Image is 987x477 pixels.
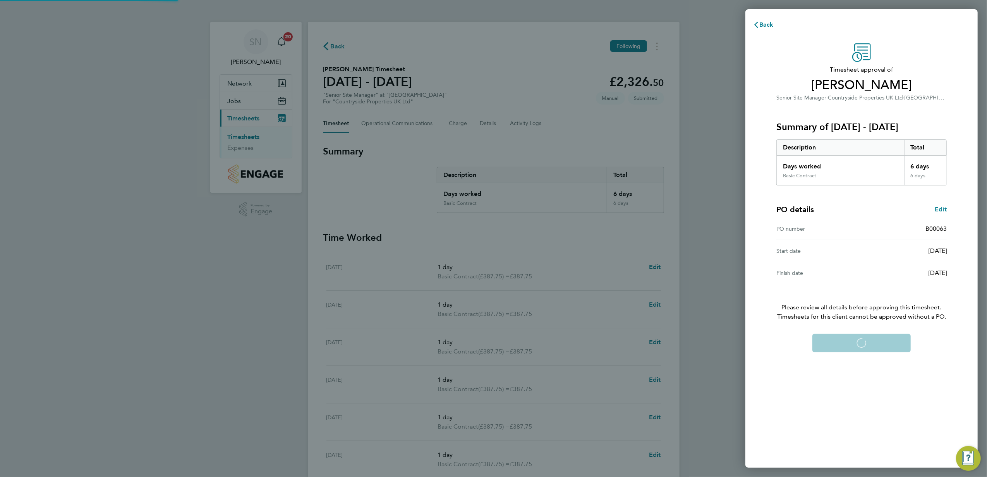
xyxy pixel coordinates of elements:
[776,204,814,215] h4: PO details
[925,225,947,232] span: B00063
[777,140,904,155] div: Description
[776,139,947,185] div: Summary of 22 - 28 Sep 2025
[904,173,947,185] div: 6 days
[745,17,781,33] button: Back
[777,156,904,173] div: Days worked
[826,94,828,101] span: ·
[776,65,947,74] span: Timesheet approval of
[956,446,981,471] button: Engage Resource Center
[776,268,862,278] div: Finish date
[776,246,862,256] div: Start date
[776,94,826,101] span: Senior Site Manager
[904,156,947,173] div: 6 days
[828,94,903,101] span: Countryside Properties UK Ltd
[767,312,956,321] span: Timesheets for this client cannot be approved without a PO.
[776,77,947,93] span: [PERSON_NAME]
[904,140,947,155] div: Total
[862,246,947,256] div: [DATE]
[903,94,905,101] span: ·
[767,284,956,321] p: Please review all details before approving this timesheet.
[759,21,774,28] span: Back
[935,206,947,213] span: Edit
[783,173,816,179] div: Basic Contract
[905,94,960,101] span: [GEOGRAPHIC_DATA]
[862,268,947,278] div: [DATE]
[776,224,862,233] div: PO number
[776,121,947,133] h3: Summary of [DATE] - [DATE]
[935,205,947,214] a: Edit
